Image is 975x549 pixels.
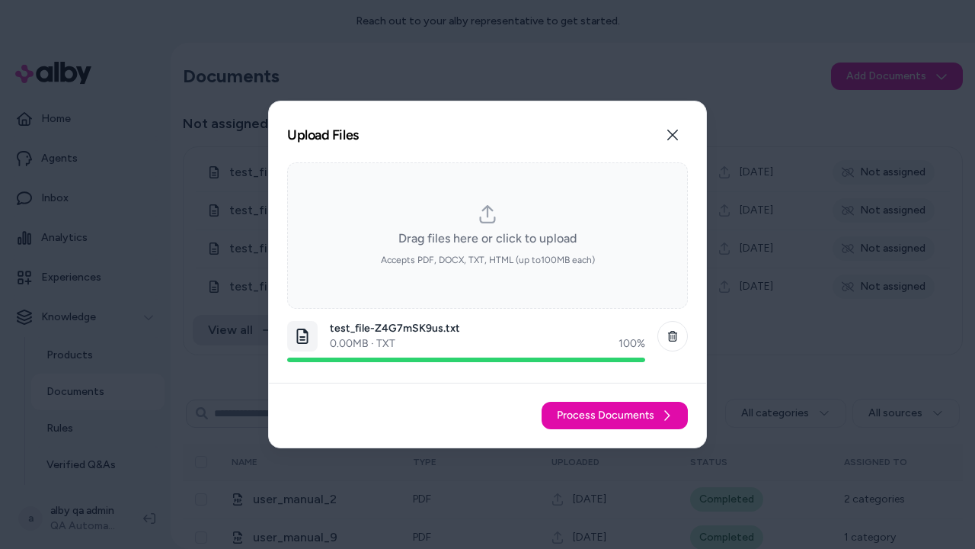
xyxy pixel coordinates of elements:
[557,408,654,423] span: Process Documents
[398,230,577,248] span: Drag files here or click to upload
[287,315,688,368] li: dropzone-file-list-item
[287,128,359,142] h2: Upload Files
[542,402,688,429] button: Process Documents
[287,162,688,309] div: dropzone
[381,254,595,266] span: Accepts PDF, DOCX, TXT, HTML (up to 100 MB each)
[619,336,645,352] div: 100 %
[330,336,395,352] p: 0.00 MB · TXT
[287,315,688,429] ol: dropzone-file-list
[330,321,645,336] p: test_file-Z4G7mSK9us.txt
